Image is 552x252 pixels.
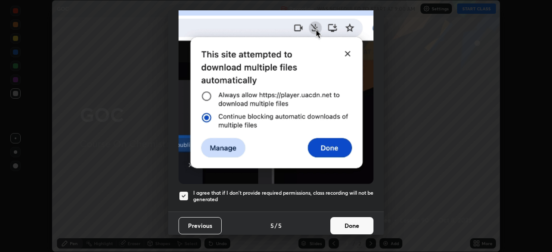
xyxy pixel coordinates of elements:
[275,221,277,230] h4: /
[270,221,274,230] h4: 5
[330,217,373,234] button: Done
[278,221,282,230] h4: 5
[179,217,222,234] button: Previous
[193,190,373,203] h5: I agree that if I don't provide required permissions, class recording will not be generated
